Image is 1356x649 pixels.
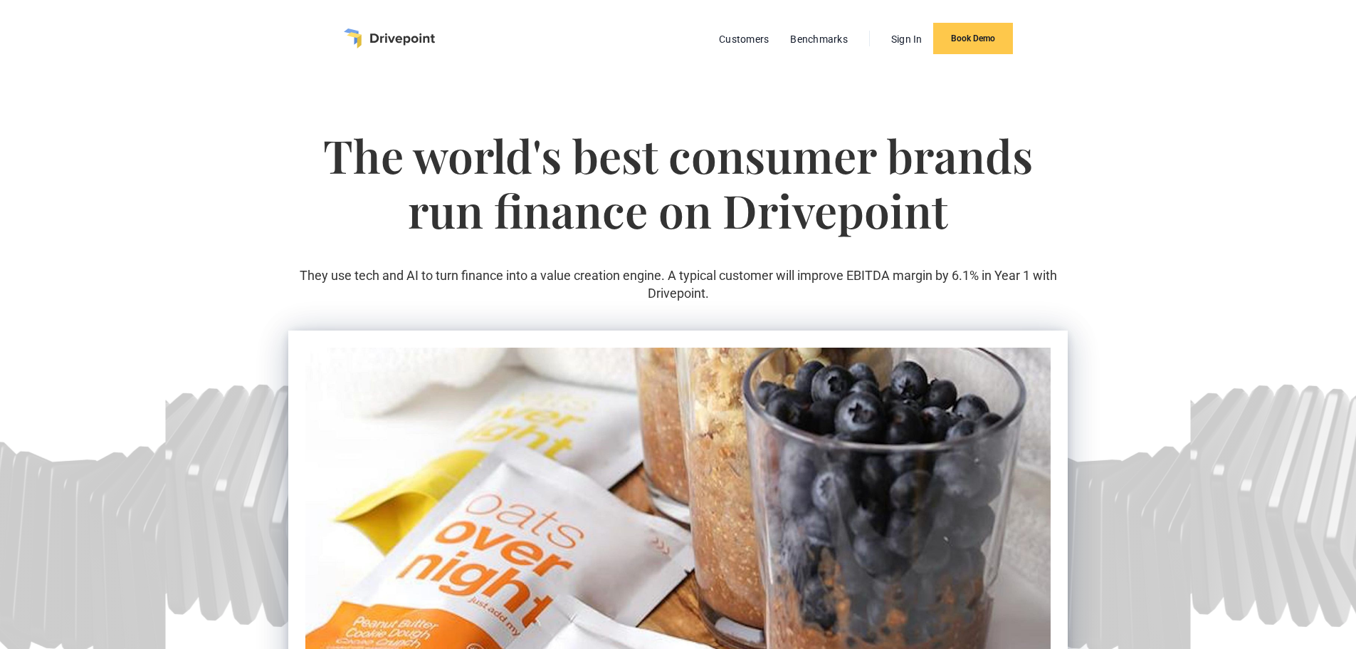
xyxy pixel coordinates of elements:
[783,30,855,48] a: Benchmarks
[288,266,1068,302] p: They use tech and AI to turn finance into a value creation engine. A typical customer will improv...
[344,28,435,48] a: home
[884,30,930,48] a: Sign In
[712,30,776,48] a: Customers
[288,128,1068,266] h1: The world's best consumer brands run finance on Drivepoint
[933,23,1013,54] a: Book Demo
